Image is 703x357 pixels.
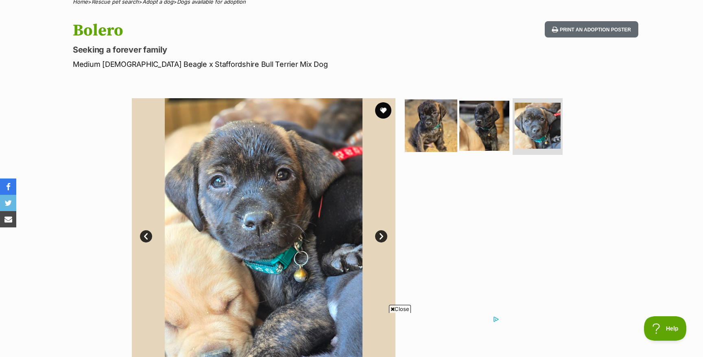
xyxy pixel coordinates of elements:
h1: Bolero [73,21,417,40]
p: Medium [DEMOGRAPHIC_DATA] Beagle x Staffordshire Bull Terrier Mix Dog [73,59,417,70]
p: Seeking a forever family [73,44,417,55]
a: Prev [140,230,152,242]
a: Next [375,230,387,242]
span: Close [389,305,411,313]
img: Photo of Bolero [459,101,509,151]
img: Photo of Bolero [405,99,457,152]
button: Print an adoption poster [545,21,638,38]
iframe: Help Scout Beacon - Open [644,316,687,341]
button: favourite [375,102,391,119]
img: Photo of Bolero [515,103,561,149]
iframe: Advertisement [203,316,500,353]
